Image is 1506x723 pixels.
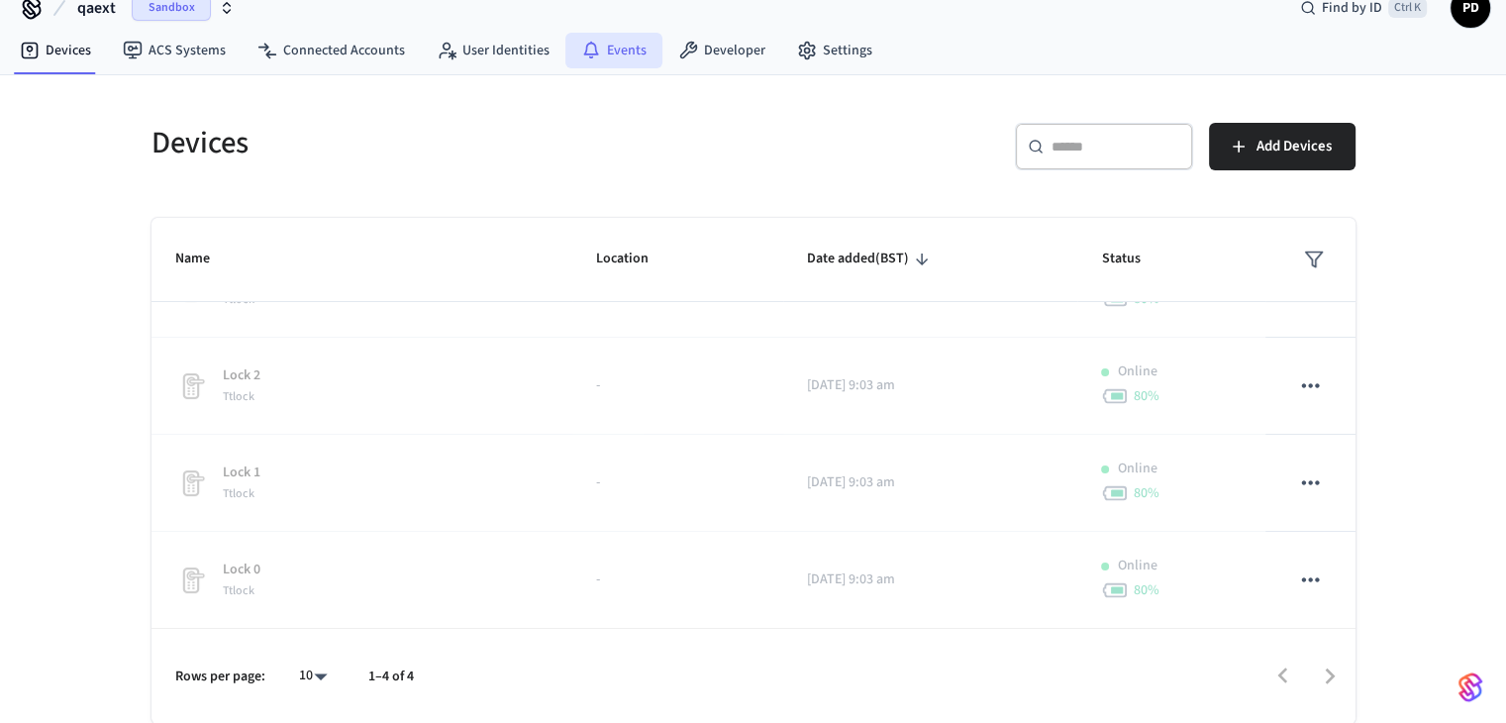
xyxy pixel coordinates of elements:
[223,560,260,580] p: Lock 0
[807,244,935,274] span: Date added(BST)
[175,467,207,499] img: Placeholder Lock Image
[807,375,1054,396] p: [DATE] 9:03 am
[1458,671,1482,703] img: SeamLogoGradient.69752ec5.svg
[807,472,1054,493] p: [DATE] 9:03 am
[1133,386,1158,406] span: 80 %
[175,244,236,274] span: Name
[107,33,242,68] a: ACS Systems
[242,33,421,68] a: Connected Accounts
[596,244,674,274] span: Location
[807,569,1054,590] p: [DATE] 9:03 am
[1117,459,1156,479] p: Online
[421,33,565,68] a: User Identities
[175,565,207,596] img: Placeholder Lock Image
[1256,134,1332,159] span: Add Devices
[596,375,759,396] p: -
[1209,123,1355,170] button: Add Devices
[368,667,414,687] p: 1–4 of 4
[662,33,781,68] a: Developer
[781,33,888,68] a: Settings
[175,370,207,402] img: Placeholder Lock Image
[1117,361,1156,382] p: Online
[596,569,759,590] p: -
[289,662,337,690] div: 10
[1101,244,1165,274] span: Status
[223,582,254,599] span: Ttlock
[151,156,1355,629] table: sticky table
[223,485,254,502] span: Ttlock
[4,33,107,68] a: Devices
[223,463,260,483] p: Lock 1
[1133,483,1158,503] span: 80 %
[1133,580,1158,600] span: 80 %
[175,667,265,687] p: Rows per page:
[223,291,254,308] span: Ttlock
[223,388,254,405] span: Ttlock
[151,123,742,163] h5: Devices
[1117,556,1156,576] p: Online
[223,365,260,386] p: Lock 2
[565,33,662,68] a: Events
[596,472,759,493] p: -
